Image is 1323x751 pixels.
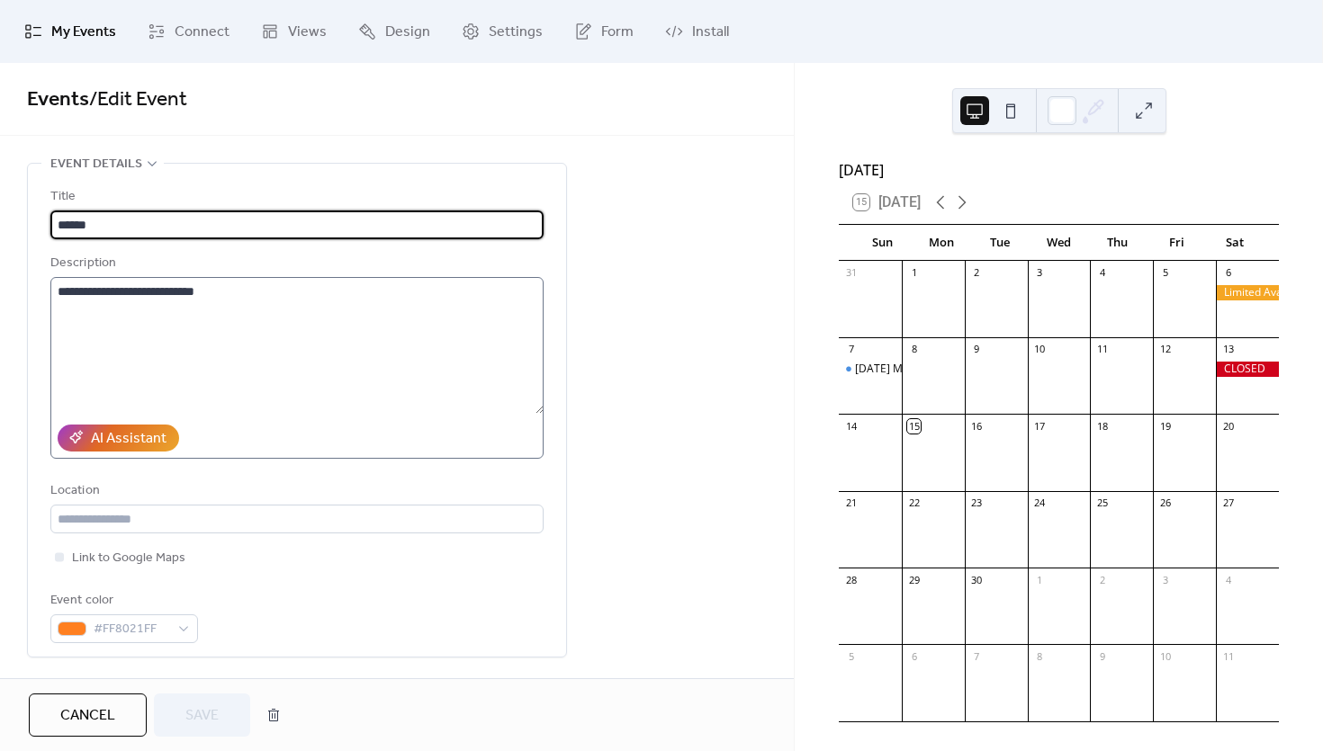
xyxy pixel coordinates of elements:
[1147,225,1205,261] div: Fri
[50,186,540,208] div: Title
[970,573,984,586] div: 30
[970,496,984,510] div: 23
[561,7,647,56] a: Form
[601,22,634,43] span: Form
[489,22,543,43] span: Settings
[844,419,858,433] div: 14
[971,225,1030,261] div: Tue
[1095,266,1109,280] div: 4
[175,22,229,43] span: Connect
[839,362,902,377] div: Father's Day MARKET
[907,419,921,433] div: 15
[1158,496,1172,510] div: 26
[1221,419,1235,433] div: 20
[89,80,187,120] span: / Edit Event
[94,619,169,640] span: #FF8021FF
[1095,573,1109,586] div: 2
[50,590,194,612] div: Event color
[385,22,430,43] span: Design
[1095,649,1109,663] div: 9
[51,22,116,43] span: My Events
[50,253,540,274] div: Description
[844,343,858,356] div: 7
[91,428,166,450] div: AI Assistant
[1206,225,1264,261] div: Sat
[1158,419,1172,433] div: 19
[652,7,742,56] a: Install
[1033,496,1047,510] div: 24
[72,548,185,569] span: Link to Google Maps
[907,266,921,280] div: 1
[50,154,142,175] span: Event details
[27,80,89,120] a: Events
[907,649,921,663] div: 6
[1158,649,1172,663] div: 10
[855,362,935,377] div: [DATE] MARKET
[970,343,984,356] div: 9
[1033,343,1047,356] div: 10
[844,266,858,280] div: 31
[58,425,179,451] button: AI Assistant
[1221,573,1235,586] div: 4
[844,573,858,586] div: 28
[970,266,984,280] div: 2
[844,649,858,663] div: 5
[247,7,340,56] a: Views
[1030,225,1088,261] div: Wed
[1216,285,1279,300] div: Limited Availbltiy!
[853,225,912,261] div: Sun
[11,7,130,56] a: My Events
[1158,266,1172,280] div: 5
[1095,419,1109,433] div: 18
[1033,266,1047,280] div: 3
[1088,225,1147,261] div: Thu
[50,480,540,502] div: Location
[1221,496,1235,510] div: 27
[1158,343,1172,356] div: 12
[1033,419,1047,433] div: 17
[692,22,729,43] span: Install
[1095,496,1109,510] div: 25
[907,496,921,510] div: 22
[1221,266,1235,280] div: 6
[29,693,147,737] button: Cancel
[1095,343,1109,356] div: 11
[1033,573,1047,586] div: 1
[907,573,921,586] div: 29
[60,705,115,727] span: Cancel
[288,22,327,43] span: Views
[839,159,1279,181] div: [DATE]
[912,225,970,261] div: Mon
[50,677,142,699] span: Date and time
[448,7,556,56] a: Settings
[844,496,858,510] div: 21
[134,7,243,56] a: Connect
[970,419,984,433] div: 16
[1221,649,1235,663] div: 11
[1033,649,1047,663] div: 8
[345,7,444,56] a: Design
[907,343,921,356] div: 8
[970,649,984,663] div: 7
[1216,362,1279,377] div: CLOSED
[1221,343,1235,356] div: 13
[1158,573,1172,586] div: 3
